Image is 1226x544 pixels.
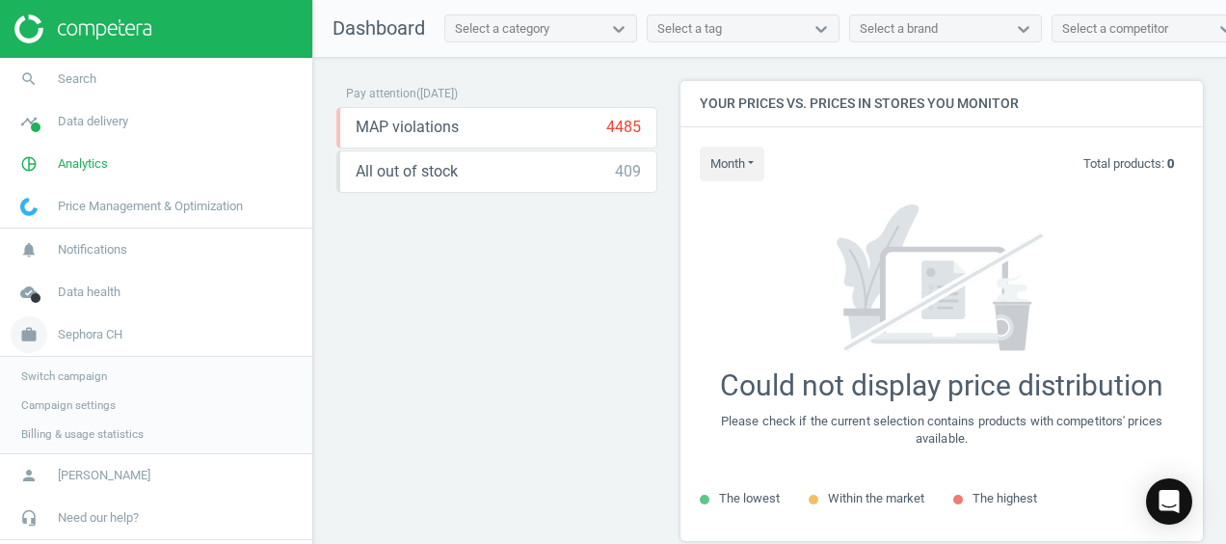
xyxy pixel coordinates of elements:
[1062,20,1168,38] div: Select a competitor
[828,491,924,505] span: Within the market
[973,491,1037,505] span: The highest
[719,491,780,505] span: The lowest
[615,161,641,182] div: 409
[700,147,764,181] button: month
[58,509,139,527] span: Need our help?
[356,161,458,182] span: All out of stock
[606,117,641,138] div: 4485
[1083,155,1174,173] p: Total products:
[11,146,47,182] i: pie_chart_outlined
[680,81,1203,126] h4: Your prices vs. prices in stores you monitor
[14,14,151,43] img: ajHJNr6hYgQAAAAASUVORK5CYII=
[58,113,128,130] span: Data delivery
[21,397,116,413] span: Campaign settings
[58,326,122,343] span: Sephora CH
[416,87,458,100] span: ( [DATE] )
[20,198,38,216] img: wGWNvw8QSZomAAAAABJRU5ErkJggg==
[58,284,120,301] span: Data health
[11,61,47,97] i: search
[1146,478,1192,525] div: Open Intercom Messenger
[58,467,150,484] span: [PERSON_NAME]
[700,413,1184,448] div: Please check if the current selection contains products with competitors' prices available.
[346,87,416,100] span: Pay attention
[1167,156,1174,171] b: 0
[800,204,1083,354] img: 7171a7ce662e02b596aeec34d53f281b.svg
[860,20,938,38] div: Select a brand
[356,117,459,138] span: MAP violations
[11,103,47,140] i: timeline
[21,426,144,442] span: Billing & usage statistics
[11,231,47,268] i: notifications
[58,70,96,88] span: Search
[11,457,47,494] i: person
[58,155,108,173] span: Analytics
[11,274,47,311] i: cloud_done
[11,316,47,353] i: work
[21,368,107,384] span: Switch campaign
[58,241,127,258] span: Notifications
[11,500,47,536] i: headset_mic
[657,20,722,38] div: Select a tag
[58,198,243,215] span: Price Management & Optimization
[455,20,549,38] div: Select a category
[333,16,425,40] span: Dashboard
[720,368,1163,403] div: Could not display price distribution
